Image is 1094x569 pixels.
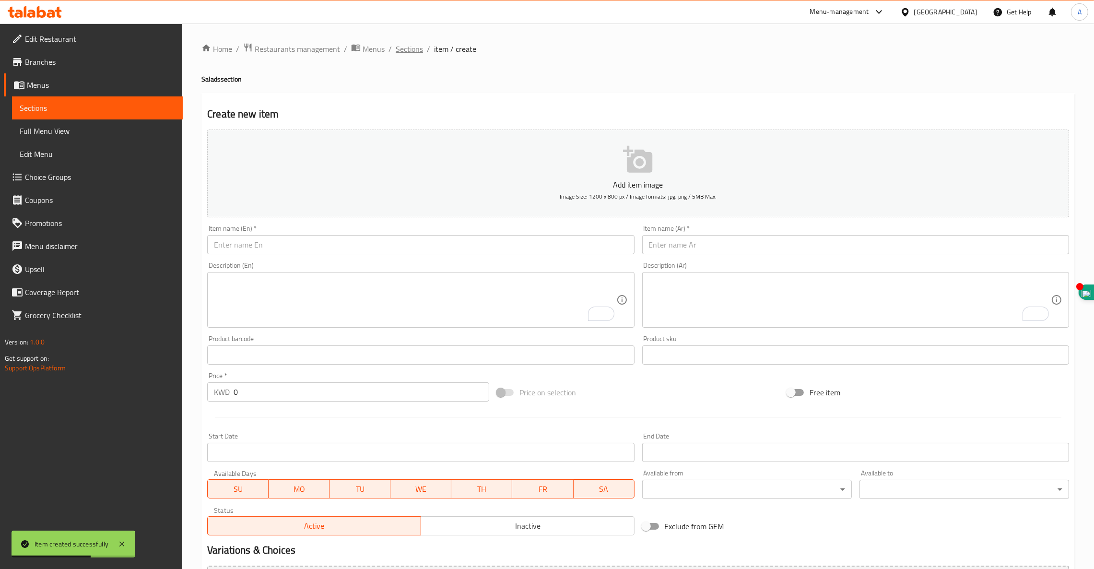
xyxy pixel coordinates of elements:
h4: Salads section [201,74,1075,84]
div: Item created successfully [35,539,108,549]
span: Coupons [25,194,175,206]
span: Upsell [25,263,175,275]
a: Sections [12,96,183,119]
span: Free item [810,387,840,398]
input: Please enter product barcode [207,345,634,365]
a: Support.OpsPlatform [5,362,66,374]
a: Sections [396,43,423,55]
div: Menu-management [810,6,869,18]
a: Edit Restaurant [4,27,183,50]
li: / [427,43,430,55]
span: Get support on: [5,352,49,365]
span: item / create [434,43,476,55]
button: TU [329,479,390,498]
span: Choice Groups [25,171,175,183]
button: SA [574,479,635,498]
button: TH [451,479,512,498]
input: Enter name En [207,235,634,254]
button: FR [512,479,573,498]
input: Please enter price [234,382,489,402]
button: WE [390,479,451,498]
span: Promotions [25,217,175,229]
p: Add item image [222,179,1054,190]
a: Coupons [4,189,183,212]
a: Home [201,43,232,55]
span: Sections [20,102,175,114]
span: Grocery Checklist [25,309,175,321]
input: Enter name Ar [642,235,1069,254]
span: Price on selection [519,387,576,398]
a: Menus [4,73,183,96]
span: A [1078,7,1082,17]
span: MO [272,482,326,496]
h2: Variations & Choices [207,543,1069,557]
span: 1.0.0 [30,336,45,348]
span: Edit Restaurant [25,33,175,45]
a: Edit Menu [12,142,183,166]
input: Please enter product sku [642,345,1069,365]
a: Restaurants management [243,43,340,55]
span: Exclude from GEM [665,521,724,532]
span: Full Menu View [20,125,175,137]
button: Add item imageImage Size: 1200 x 800 px / Image formats: jpg, png / 5MB Max. [207,130,1069,217]
span: TH [455,482,508,496]
a: Full Menu View [12,119,183,142]
span: Image Size: 1200 x 800 px / Image formats: jpg, png / 5MB Max. [560,191,717,202]
a: Menus [351,43,385,55]
button: Inactive [421,516,635,535]
li: / [344,43,347,55]
li: / [388,43,392,55]
a: Choice Groups [4,166,183,189]
li: / [236,43,239,55]
textarea: To enrich screen reader interactions, please activate Accessibility in Grammarly extension settings [649,277,1051,323]
span: Active [212,519,417,533]
span: Menus [27,79,175,91]
nav: breadcrumb [201,43,1075,55]
button: Active [207,516,421,535]
a: Promotions [4,212,183,235]
div: ​ [642,480,852,499]
span: Version: [5,336,28,348]
span: Coverage Report [25,286,175,298]
span: Branches [25,56,175,68]
a: Upsell [4,258,183,281]
a: Branches [4,50,183,73]
div: ​ [859,480,1069,499]
span: Menu disclaimer [25,240,175,252]
span: WE [394,482,447,496]
button: SU [207,479,269,498]
span: SU [212,482,265,496]
button: MO [269,479,329,498]
span: Edit Menu [20,148,175,160]
span: Restaurants management [255,43,340,55]
span: Inactive [425,519,631,533]
span: TU [333,482,387,496]
span: FR [516,482,569,496]
div: [GEOGRAPHIC_DATA] [914,7,977,17]
span: SA [577,482,631,496]
a: Grocery Checklist [4,304,183,327]
textarea: To enrich screen reader interactions, please activate Accessibility in Grammarly extension settings [214,277,616,323]
a: Menu disclaimer [4,235,183,258]
span: Menus [363,43,385,55]
a: Coverage Report [4,281,183,304]
h2: Create new item [207,107,1069,121]
p: KWD [214,386,230,398]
